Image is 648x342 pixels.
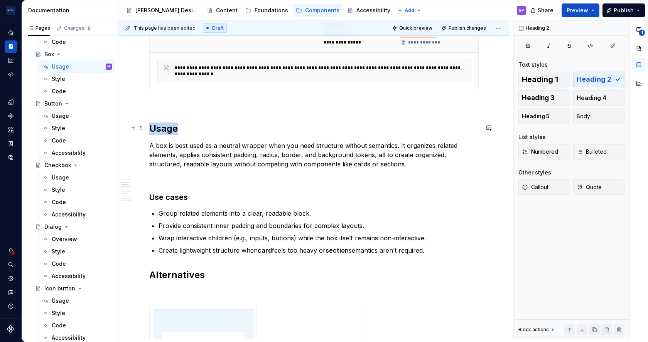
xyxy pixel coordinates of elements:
span: Quick preview [399,25,432,31]
div: Accessibility [356,7,390,14]
a: Code [39,134,115,147]
a: Accessibility [39,208,115,221]
span: 6 [86,25,92,31]
a: Accessibility [344,4,393,17]
a: Icon button [32,282,115,295]
div: Usage [52,112,69,120]
button: Heading 3 [518,90,570,106]
button: Callout [518,179,570,195]
div: Code automation [5,68,17,80]
div: SP [107,63,111,70]
div: Documentation [28,7,115,14]
a: Style [39,73,115,85]
span: Add [405,7,414,13]
a: Code [39,319,115,332]
button: Notifications [5,245,17,257]
a: Style [39,184,115,196]
div: Dialog [44,223,62,231]
div: Usage [52,297,69,305]
button: Bulleted [573,144,625,159]
button: Quote [573,179,625,195]
a: Usage [39,295,115,307]
a: Code [39,258,115,270]
div: Accessibility [52,272,86,280]
a: Components [5,110,17,122]
a: Content [204,4,241,17]
div: Style [52,309,65,317]
div: Code [52,38,66,46]
strong: card [258,246,272,254]
a: Button [32,97,115,110]
button: Share [526,3,559,17]
a: Storybook stories [5,137,17,150]
button: Publish [602,3,645,17]
a: Home [5,27,17,39]
div: Components [305,7,339,14]
span: Publish changes [449,25,486,31]
button: Heading 1 [518,72,570,87]
button: Body [573,109,625,124]
a: Style [39,122,115,134]
span: This page has been edited. [134,25,197,31]
span: Heading 3 [522,94,555,102]
a: Assets [5,124,17,136]
a: Settings [5,272,17,285]
span: Body [577,112,590,120]
a: Code [39,85,115,97]
div: Code [52,137,66,144]
a: Design tokens [5,96,17,108]
div: Style [52,75,65,83]
a: Box [32,48,115,60]
p: Group related elements into a clear, readable block. [159,209,479,218]
div: Checkbox [44,161,71,169]
a: Usage [39,110,115,122]
span: Heading 4 [577,94,606,102]
div: Accessibility [52,211,86,218]
div: Code [52,198,66,206]
p: Wrap interactive children (e.g., inputs, buttons) while the box itself remains non-interactive. [159,233,479,243]
a: Accessibility [39,270,115,282]
a: UsageSP [39,60,115,73]
div: Usage [52,174,69,181]
div: Changes [64,25,92,31]
img: f0306bc8-3074-41fb-b11c-7d2e8671d5eb.png [6,6,15,15]
button: Quick preview [390,23,436,34]
a: Checkbox [32,159,115,171]
a: Overview [39,233,115,245]
a: Style [39,245,115,258]
a: Analytics [5,54,17,67]
span: Preview [567,7,588,14]
div: Style [52,248,65,255]
span: Share [538,7,553,14]
div: Block actions [518,324,556,335]
button: Preview [562,3,599,17]
a: [PERSON_NAME] Design [123,4,202,17]
span: Heading 1 [522,75,558,83]
span: Draft [212,25,224,31]
div: Foundations [255,7,288,14]
a: Usage [39,171,115,184]
h3: Use cases [149,192,479,203]
span: Quote [577,183,602,191]
strong: section [326,246,349,254]
div: Search ⌘K [5,258,17,271]
span: Callout [522,183,548,191]
div: Data sources [5,151,17,164]
button: Contact support [5,286,17,298]
a: Documentation [5,40,17,53]
div: Button [44,100,62,107]
p: A box is best used as a neutral wrapper when you need structure without semantics. It organizes r... [149,141,479,169]
button: Add [395,5,424,16]
a: Code [39,36,115,48]
p: Provide consistent inner padding and boundaries for complex layouts. [159,221,479,230]
a: Components [293,4,343,17]
a: Accessibility [39,147,115,159]
a: Dialog [32,221,115,233]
